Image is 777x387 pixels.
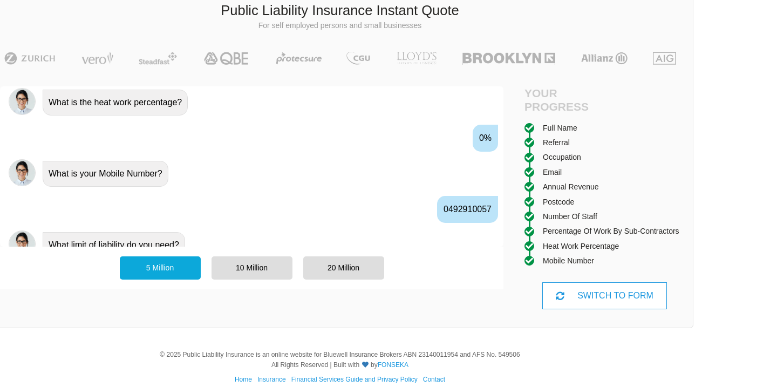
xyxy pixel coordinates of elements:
img: Chatbot | PLI [9,159,36,186]
div: Occupation [543,151,581,163]
div: Postcode [543,196,574,208]
a: Contact [423,376,445,383]
div: Referral [543,137,570,148]
a: Insurance [257,376,286,383]
a: FONSEKA [378,361,408,369]
img: Steadfast | Public Liability Insurance [134,52,182,65]
img: Vero | Public Liability Insurance [77,52,118,65]
div: What limit of liability do you need? [43,232,185,258]
a: Home [235,376,252,383]
h4: Your Progress [524,86,605,113]
div: 20 Million [303,256,384,279]
div: SWITCH TO FORM [542,282,667,309]
div: Email [543,166,562,178]
div: 0492910057 [437,196,498,223]
img: CGU | Public Liability Insurance [342,52,374,65]
div: What is the heat work percentage? [43,90,188,116]
div: What is your Mobile Number? [43,161,168,187]
img: Protecsure | Public Liability Insurance [272,52,326,65]
div: 5 Million [120,256,201,279]
a: Financial Services Guide and Privacy Policy [291,376,418,383]
div: Heat work percentage [543,240,619,252]
div: Mobile Number [543,255,594,267]
div: Percentage of work by sub-contractors [543,225,679,237]
img: AIG | Public Liability Insurance [649,52,680,65]
img: Chatbot | PLI [9,88,36,115]
img: Brooklyn | Public Liability Insurance [458,52,559,65]
div: Number of staff [543,211,597,222]
img: Chatbot | PLI [9,230,36,257]
div: 10 Million [212,256,292,279]
div: 0% [473,125,498,152]
img: Allianz | Public Liability Insurance [576,52,633,65]
div: Annual Revenue [543,181,599,193]
img: LLOYD's | Public Liability Insurance [391,52,442,65]
img: QBE | Public Liability Insurance [197,52,256,65]
div: Full Name [543,122,577,134]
